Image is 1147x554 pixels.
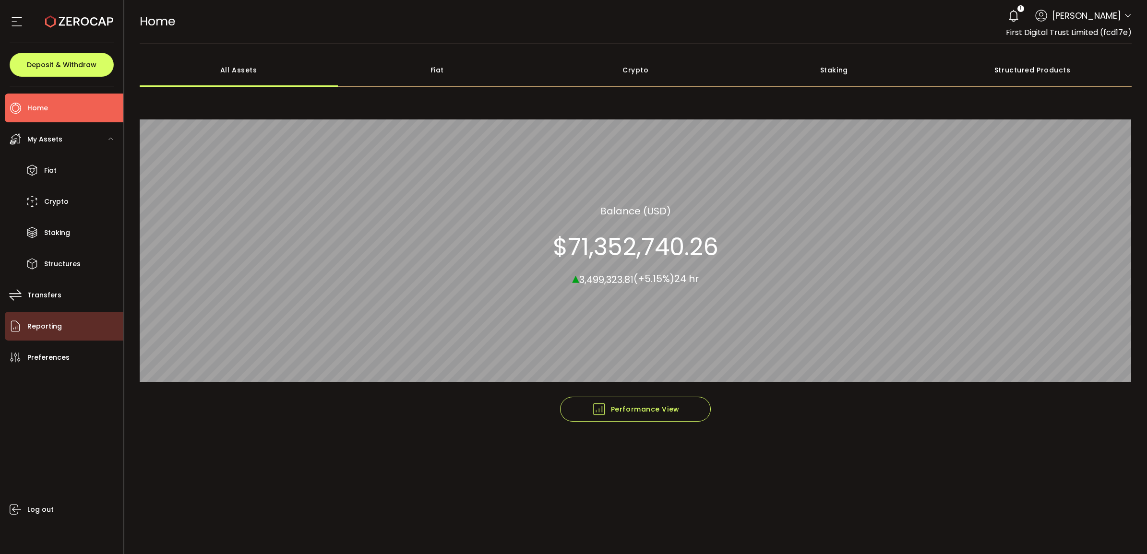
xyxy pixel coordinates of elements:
span: Deposit & Withdraw [27,61,96,68]
span: First Digital Trust Limited (fcd17e) [1006,27,1132,38]
section: $71,352,740.26 [553,232,718,261]
span: 3,499,323.81 [579,272,633,286]
div: Fiat [338,53,537,87]
section: Balance (USD) [600,203,671,218]
div: Structured Products [933,53,1132,87]
span: ▴ [572,267,579,288]
div: Crypto [537,53,735,87]
iframe: Chat Widget [1099,508,1147,554]
span: Home [27,101,48,115]
span: Staking [44,226,70,240]
span: Transfers [27,288,61,302]
span: Performance View [592,402,680,416]
span: Home [140,13,175,30]
span: Crypto [44,195,69,209]
span: 1 [1020,5,1021,12]
span: [PERSON_NAME] [1052,9,1121,22]
span: (+5.15%) [633,272,674,285]
span: Structures [44,257,81,271]
div: All Assets [140,53,338,87]
span: Reporting [27,319,62,333]
span: Preferences [27,351,70,365]
span: My Assets [27,132,62,146]
button: Deposit & Withdraw [10,53,114,77]
button: Performance View [560,397,711,422]
div: Staking [735,53,933,87]
span: 24 hr [674,272,699,285]
span: Log out [27,503,54,517]
span: Fiat [44,164,57,177]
